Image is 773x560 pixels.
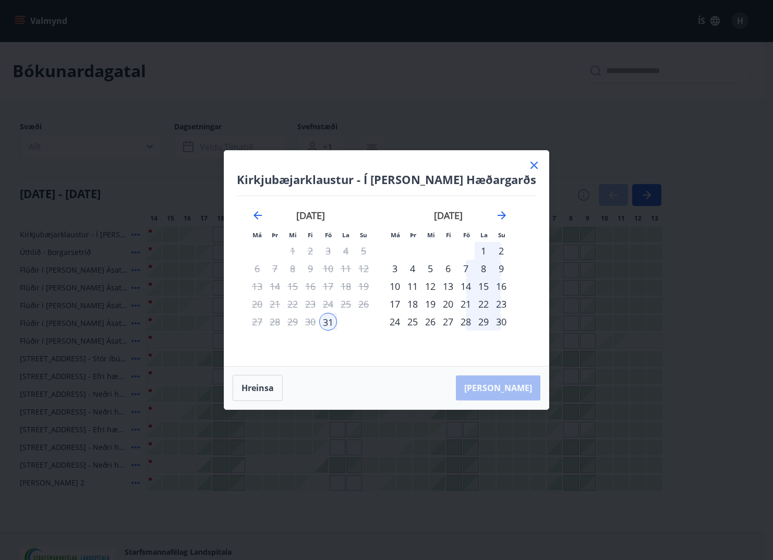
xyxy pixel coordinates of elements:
[457,260,475,277] td: Choose föstudagur, 7. nóvember 2025 as your check-out date. It’s available.
[475,313,492,331] td: Choose laugardagur, 29. nóvember 2025 as your check-out date. It’s available.
[284,242,301,260] td: Not available. miðvikudagur, 1. október 2025
[319,260,337,277] td: Not available. föstudagur, 10. október 2025
[342,231,349,239] small: La
[301,277,319,295] td: Not available. fimmtudagur, 16. október 2025
[457,260,475,277] div: 7
[284,277,301,295] td: Not available. miðvikudagur, 15. október 2025
[248,295,266,313] td: Not available. mánudagur, 20. október 2025
[284,313,301,331] td: Not available. miðvikudagur, 29. október 2025
[301,242,319,260] td: Not available. fimmtudagur, 2. október 2025
[475,242,492,260] td: Choose laugardagur, 1. nóvember 2025 as your check-out date. It’s available.
[475,295,492,313] td: Choose laugardagur, 22. nóvember 2025 as your check-out date. It’s available.
[404,260,421,277] td: Choose þriðjudagur, 4. nóvember 2025 as your check-out date. It’s available.
[492,295,510,313] td: Choose sunnudagur, 23. nóvember 2025 as your check-out date. It’s available.
[421,277,439,295] div: 12
[492,313,510,331] div: 30
[439,260,457,277] div: 6
[252,231,262,239] small: Má
[492,277,510,295] td: Choose sunnudagur, 16. nóvember 2025 as your check-out date. It’s available.
[301,277,319,295] div: Aðeins útritun í boði
[386,313,404,331] div: 24
[421,295,439,313] td: Choose miðvikudagur, 19. nóvember 2025 as your check-out date. It’s available.
[498,231,505,239] small: Su
[355,242,372,260] td: Not available. sunnudagur, 5. október 2025
[301,260,319,277] td: Not available. fimmtudagur, 9. október 2025
[266,260,284,277] td: Not available. þriðjudagur, 7. október 2025
[360,231,367,239] small: Su
[237,172,536,187] h4: Kirkjubæjarklaustur - Í [PERSON_NAME] Hæðargarðs
[421,260,439,277] td: Choose miðvikudagur, 5. nóvember 2025 as your check-out date. It’s available.
[386,295,404,313] td: Choose mánudagur, 17. nóvember 2025 as your check-out date. It’s available.
[492,313,510,331] td: Choose sunnudagur, 30. nóvember 2025 as your check-out date. It’s available.
[439,277,457,295] div: 13
[404,313,421,331] td: Choose þriðjudagur, 25. nóvember 2025 as your check-out date. It’s available.
[475,313,492,331] div: 29
[496,209,508,222] div: Move forward to switch to the next month.
[439,313,457,331] div: 27
[284,295,301,313] td: Not available. miðvikudagur, 22. október 2025
[475,295,492,313] div: 22
[457,277,475,295] div: 14
[404,295,421,313] div: 18
[248,277,266,295] td: Not available. mánudagur, 13. október 2025
[355,295,372,313] td: Not available. sunnudagur, 26. október 2025
[386,260,404,277] div: 3
[439,313,457,331] td: Choose fimmtudagur, 27. nóvember 2025 as your check-out date. It’s available.
[427,231,435,239] small: Mi
[404,295,421,313] td: Choose þriðjudagur, 18. nóvember 2025 as your check-out date. It’s available.
[475,260,492,277] div: 8
[446,231,451,239] small: Fi
[492,242,510,260] div: 2
[325,231,332,239] small: Fö
[337,242,355,260] td: Not available. laugardagur, 4. október 2025
[301,313,319,331] td: Not available. fimmtudagur, 30. október 2025
[457,313,475,331] td: Choose föstudagur, 28. nóvember 2025 as your check-out date. It’s available.
[308,231,313,239] small: Fi
[386,295,404,313] div: 17
[266,295,284,313] td: Not available. þriðjudagur, 21. október 2025
[266,313,284,331] td: Not available. þriðjudagur, 28. október 2025
[475,242,492,260] div: 1
[248,313,266,331] td: Not available. mánudagur, 27. október 2025
[475,277,492,295] td: Choose laugardagur, 15. nóvember 2025 as your check-out date. It’s available.
[337,260,355,277] td: Not available. laugardagur, 11. október 2025
[439,295,457,313] td: Choose fimmtudagur, 20. nóvember 2025 as your check-out date. It’s available.
[492,295,510,313] div: 23
[251,209,264,222] div: Move backward to switch to the previous month.
[421,313,439,331] div: 26
[319,295,337,313] div: Aðeins útritun í boði
[284,260,301,277] td: Not available. miðvikudagur, 8. október 2025
[421,277,439,295] td: Choose miðvikudagur, 12. nóvember 2025 as your check-out date. It’s available.
[421,313,439,331] td: Choose miðvikudagur, 26. nóvember 2025 as your check-out date. It’s available.
[319,295,337,313] td: Not available. föstudagur, 24. október 2025
[319,277,337,295] td: Not available. föstudagur, 17. október 2025
[463,231,470,239] small: Fö
[319,313,337,331] div: 31
[492,260,510,277] td: Choose sunnudagur, 9. nóvember 2025 as your check-out date. It’s available.
[337,277,355,295] td: Not available. laugardagur, 18. október 2025
[248,260,266,277] td: Not available. mánudagur, 6. október 2025
[457,295,475,313] div: 21
[421,295,439,313] div: 19
[404,313,421,331] div: 25
[439,260,457,277] td: Choose fimmtudagur, 6. nóvember 2025 as your check-out date. It’s available.
[355,260,372,277] td: Not available. sunnudagur, 12. október 2025
[492,242,510,260] td: Choose sunnudagur, 2. nóvember 2025 as your check-out date. It’s available.
[475,260,492,277] td: Choose laugardagur, 8. nóvember 2025 as your check-out date. It’s available.
[391,231,400,239] small: Má
[386,313,404,331] td: Choose mánudagur, 24. nóvember 2025 as your check-out date. It’s available.
[457,313,475,331] div: 28
[386,260,404,277] td: Choose mánudagur, 3. nóvember 2025 as your check-out date. It’s available.
[289,231,297,239] small: Mi
[319,242,337,260] td: Not available. föstudagur, 3. október 2025
[266,277,284,295] td: Not available. þriðjudagur, 14. október 2025
[404,260,421,277] div: 4
[434,209,463,222] strong: [DATE]
[492,260,510,277] div: 9
[337,295,355,313] td: Not available. laugardagur, 25. október 2025
[296,209,325,222] strong: [DATE]
[439,295,457,313] div: 20
[439,277,457,295] td: Choose fimmtudagur, 13. nóvember 2025 as your check-out date. It’s available.
[492,277,510,295] div: 16
[457,295,475,313] td: Choose föstudagur, 21. nóvember 2025 as your check-out date. It’s available.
